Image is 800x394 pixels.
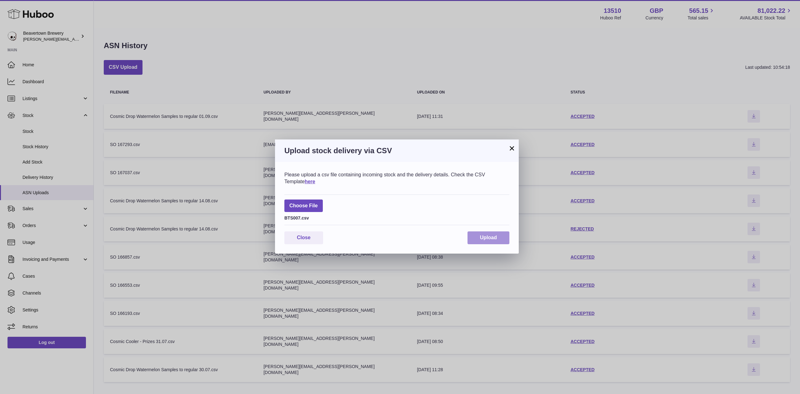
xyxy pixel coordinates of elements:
[284,146,509,156] h3: Upload stock delivery via CSV
[467,231,509,244] button: Upload
[305,179,315,184] a: here
[508,144,516,152] button: ×
[284,214,509,221] div: BTS007.csv
[284,231,323,244] button: Close
[284,200,323,212] span: Choose File
[480,235,497,240] span: Upload
[284,171,509,185] div: Please upload a csv file containing incoming stock and the delivery details. Check the CSV Template
[297,235,311,240] span: Close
